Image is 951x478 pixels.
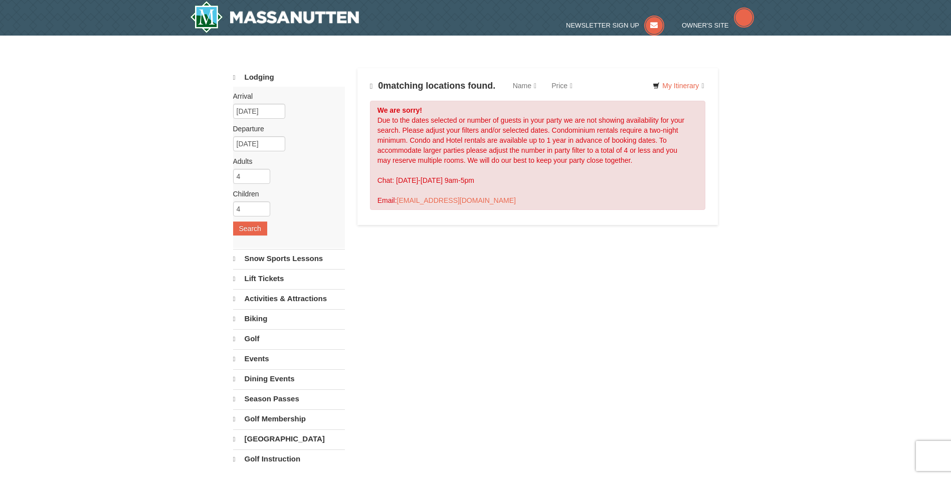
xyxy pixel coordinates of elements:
a: Snow Sports Lessons [233,249,345,268]
a: Name [505,76,544,96]
a: Activities & Attractions [233,289,345,308]
span: Newsletter Sign Up [566,22,639,29]
label: Arrival [233,91,337,101]
a: Golf Membership [233,409,345,428]
label: Children [233,189,337,199]
a: Owner's Site [682,22,754,29]
a: Golf [233,329,345,348]
a: Lodging [233,68,345,87]
a: Newsletter Sign Up [566,22,664,29]
a: Golf Instruction [233,449,345,468]
strong: We are sorry! [377,106,422,114]
a: Dining Events [233,369,345,388]
a: Price [544,76,580,96]
a: Biking [233,309,345,328]
div: Due to the dates selected or number of guests in your party we are not showing availability for y... [370,101,706,210]
h4: matching locations found. [370,81,496,91]
img: Massanutten Resort Logo [190,1,359,33]
a: [GEOGRAPHIC_DATA] [233,429,345,448]
a: My Itinerary [646,78,710,93]
button: Search [233,221,267,235]
a: Season Passes [233,389,345,408]
label: Adults [233,156,337,166]
a: Events [233,349,345,368]
a: Lift Tickets [233,269,345,288]
a: [EMAIL_ADDRESS][DOMAIN_NAME] [397,196,516,204]
label: Departure [233,124,337,134]
a: Massanutten Resort [190,1,359,33]
span: Owner's Site [682,22,729,29]
span: 0 [378,81,383,91]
